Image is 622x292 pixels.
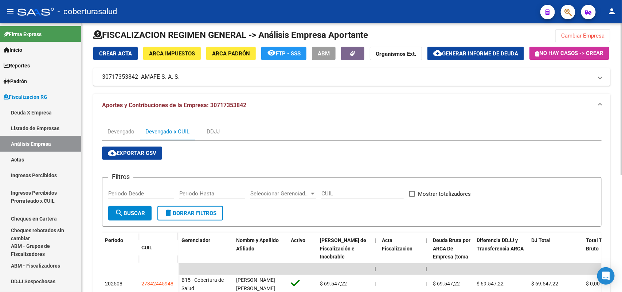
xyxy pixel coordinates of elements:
span: $ 69.547,22 [477,281,504,287]
datatable-header-cell: Activo [288,233,317,281]
mat-icon: cloud_download [108,148,117,157]
button: No hay casos -> Crear [529,47,609,60]
datatable-header-cell: Diferencia DDJJ y Transferencia ARCA [474,233,528,281]
span: $ 69.547,22 [433,281,460,287]
span: Firma Express [4,30,42,38]
h1: FISCALIZACION REGIMEN GENERAL -> Análisis Empresa Aportante [93,29,368,41]
span: Período [105,237,123,243]
span: Borrar Filtros [164,210,216,217]
div: DDJJ [207,128,220,136]
mat-icon: remove_red_eye [267,48,276,57]
span: ABM [318,50,330,57]
span: B15 - Cobertura de Salud [181,277,224,291]
datatable-header-cell: Nombre y Apellido Afiliado [233,233,288,281]
span: $ 69.547,22 [320,281,347,287]
span: Cambiar Empresa [561,32,605,39]
mat-expansion-panel-header: 30717353842 -AMAFE S. A. S. [93,68,610,86]
span: Activo [291,237,305,243]
datatable-header-cell: DJ Total [528,233,583,281]
strong: Organismos Ext. [376,51,416,57]
div: Open Intercom Messenger [597,267,615,285]
span: FTP - SSS [276,50,301,57]
mat-icon: search [115,209,124,217]
span: | [426,281,427,287]
span: Diferencia DDJJ y Transferencia ARCA [477,237,524,252]
span: 27342445948 [141,281,173,287]
span: Acta Fiscalizacion [382,237,412,252]
span: Buscar [115,210,145,217]
mat-icon: cloud_download [433,48,442,57]
span: | [426,266,427,272]
span: [PERSON_NAME] [PERSON_NAME] [236,277,275,291]
span: | [426,237,427,243]
datatable-header-cell: Acta Fiscalizacion [379,233,423,281]
h3: Filtros [108,172,133,182]
button: Cambiar Empresa [555,29,610,42]
datatable-header-cell: Período [102,233,138,263]
span: Seleccionar Gerenciador [250,190,309,197]
datatable-header-cell: Gerenciador [179,233,233,281]
button: ARCA Impuestos [143,47,201,60]
span: | [375,281,376,287]
span: No hay casos -> Crear [535,50,603,57]
span: - coberturasalud [58,4,117,20]
span: CUIL [141,245,152,250]
button: Borrar Filtros [157,206,223,221]
span: Inicio [4,46,22,54]
span: Gerenciador [181,237,210,243]
span: $ 69.547,22 [531,281,558,287]
span: 202508 [105,281,122,287]
button: Generar informe de deuda [427,47,524,60]
span: Exportar CSV [108,150,156,156]
span: DJ Total [531,237,551,243]
button: Exportar CSV [102,147,162,160]
datatable-header-cell: Deuda Bruta Neto de Fiscalización e Incobrable [317,233,372,281]
button: FTP - SSS [261,47,306,60]
mat-icon: person [607,7,616,16]
span: | [375,237,376,243]
div: Devengado x CUIL [145,128,189,136]
datatable-header-cell: | [423,233,430,281]
span: Mostrar totalizadores [418,190,471,198]
mat-panel-title: 30717353842 - [102,73,593,81]
button: Buscar [108,206,152,221]
datatable-header-cell: Deuda Bruta por ARCA De Empresa (toma en cuenta todos los afiliados) [430,233,474,281]
mat-expansion-panel-header: Aportes y Contribuciones de la Empresa: 30717353842 [93,94,610,117]
span: AMAFE S. A. S. [141,73,180,81]
span: Aportes y Contribuciones de la Empresa: 30717353842 [102,102,246,109]
datatable-header-cell: | [372,233,379,281]
button: ARCA Padrón [206,47,256,60]
span: Deuda Bruta por ARCA De Empresa (toma en cuenta todos los afiliados) [433,237,470,276]
span: [PERSON_NAME] de Fiscalización e Incobrable [320,237,366,260]
span: Crear Acta [99,50,132,57]
span: ARCA Impuestos [149,50,195,57]
span: ARCA Padrón [212,50,250,57]
button: ABM [312,47,336,60]
mat-icon: menu [6,7,15,16]
span: Nombre y Apellido Afiliado [236,237,279,252]
span: Generar informe de deuda [442,50,518,57]
span: $ 0,00 [586,281,600,287]
button: Organismos Ext. [370,47,422,60]
span: Padrón [4,77,27,85]
button: Crear Acta [93,47,138,60]
div: Devengado [107,128,134,136]
span: | [375,266,376,272]
mat-icon: delete [164,209,173,217]
span: Fiscalización RG [4,93,47,101]
datatable-header-cell: CUIL [138,240,179,256]
span: Reportes [4,62,30,70]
